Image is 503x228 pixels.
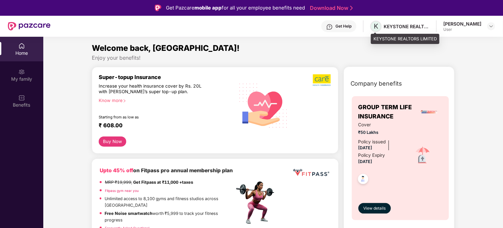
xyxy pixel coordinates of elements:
img: svg+xml;base64,PHN2ZyBpZD0iRHJvcGRvd24tMzJ4MzIiIHhtbG5zPSJodHRwOi8vd3d3LnczLm9yZy8yMDAwL3N2ZyIgd2... [489,24,494,29]
a: Download Now [310,5,351,11]
span: [DATE] [358,159,372,164]
div: ₹ 608.00 [99,122,228,130]
p: Unlimited access to 8,100 gyms and fitness studios across [GEOGRAPHIC_DATA] [105,196,234,209]
img: Stroke [350,5,353,11]
span: ₹50 Lakhs [358,129,403,136]
div: Increase your health insurance cover by Rs. 20L with [PERSON_NAME]’s super top-up plan. [99,83,206,95]
button: View details [358,203,391,214]
div: Starting from as low as [99,115,207,119]
div: Policy issued [358,138,386,145]
span: Welcome back, [GEOGRAPHIC_DATA]! [92,43,240,53]
div: Super-topup Insurance [99,74,234,80]
img: svg+xml;base64,PHN2ZyB4bWxucz0iaHR0cDovL3d3dy53My5vcmcvMjAwMC9zdmciIHhtbG5zOnhsaW5rPSJodHRwOi8vd3... [234,75,293,135]
img: fppp.png [292,167,330,179]
img: icon [411,144,434,167]
button: Buy Now [99,136,127,147]
span: right [123,99,126,103]
span: View details [363,205,386,212]
span: Cover [358,121,403,128]
span: [DATE] [358,145,372,150]
span: K [374,22,378,30]
div: Get Help [335,24,352,29]
div: KEYSTONE REALTORS LIMITED [371,34,439,44]
img: fpp.png [234,180,280,226]
img: svg+xml;base64,PHN2ZyBpZD0iQmVuZWZpdHMiIHhtbG5zPSJodHRwOi8vd3d3LnczLm9yZy8yMDAwL3N2ZyIgd2lkdGg9Ij... [18,94,25,101]
img: Logo [155,5,161,11]
div: Policy Expiry [358,152,385,159]
span: Company benefits [351,79,402,88]
img: New Pazcare Logo [8,22,50,31]
div: User [443,27,481,32]
b: on Fitpass pro annual membership plan [100,167,233,174]
strong: Get Fitpass at ₹11,000 +taxes [133,180,193,185]
strong: mobile app [194,5,222,11]
p: worth ₹5,999 to track your fitness progress [105,210,234,223]
b: Upto 45% off [100,167,133,174]
div: Enjoy your benefits! [92,54,455,61]
del: MRP ₹19,999, [105,180,132,185]
img: insurerLogo [420,103,438,121]
div: Know more [99,98,231,102]
span: GROUP TERM LIFE INSURANCE [358,103,416,121]
img: svg+xml;base64,PHN2ZyBpZD0iSGVscC0zMngzMiIgeG1sbnM9Imh0dHA6Ly93d3cudzMub3JnLzIwMDAvc3ZnIiB3aWR0aD... [326,24,333,30]
div: [PERSON_NAME] [443,21,481,27]
img: b5dec4f62d2307b9de63beb79f102df3.png [313,74,332,86]
div: Get Pazcare for all your employee benefits need [166,4,305,12]
img: svg+xml;base64,PHN2ZyB3aWR0aD0iMjAiIGhlaWdodD0iMjAiIHZpZXdCb3g9IjAgMCAyMCAyMCIgZmlsbD0ibm9uZSIgeG... [18,69,25,75]
a: Fitpass gym near you [105,189,139,193]
div: KEYSTONE REALTORS LIMITED [384,23,430,30]
strong: Free Noise smartwatch [105,211,153,216]
img: svg+xml;base64,PHN2ZyBpZD0iSG9tZSIgeG1sbnM9Imh0dHA6Ly93d3cudzMub3JnLzIwMDAvc3ZnIiB3aWR0aD0iMjAiIG... [18,43,25,49]
img: svg+xml;base64,PHN2ZyB4bWxucz0iaHR0cDovL3d3dy53My5vcmcvMjAwMC9zdmciIHdpZHRoPSI0OC45NDMiIGhlaWdodD... [355,172,371,188]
